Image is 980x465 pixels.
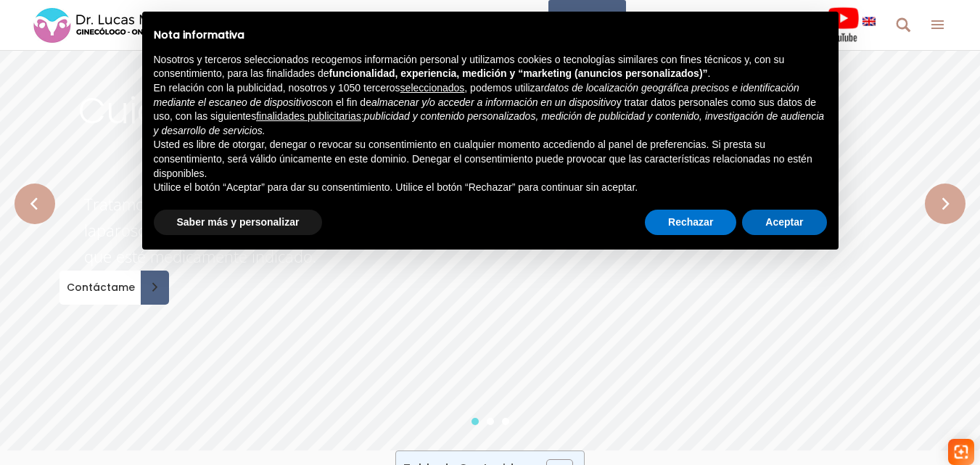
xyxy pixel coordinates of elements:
rs-layer: Cuidamos de ti. [78,93,360,129]
p: En relación con la publicidad, nosotros y 1050 terceros , podemos utilizar con el fin de y tratar... [154,81,827,138]
a: Contáctame [59,271,169,305]
em: publicidad y contenido personalizados, medición de publicidad y contenido, investigación de audie... [154,110,825,136]
button: Saber más y personalizar [154,210,323,236]
em: datos de localización geográfica precisos e identificación mediante el escaneo de dispositivos [154,82,799,108]
button: Aceptar [742,210,826,236]
h2: Nota informativa [154,29,827,41]
button: finalidades publicitarias [256,110,361,124]
p: Utilice el botón “Aceptar” para dar su consentimiento. Utilice el botón “Rechazar” para continuar... [154,181,827,195]
img: language english [862,17,876,25]
p: Nosotros y terceros seleccionados recogemos información personal y utilizamos cookies o tecnologí... [154,53,827,81]
rs-layer: Tratamos la [MEDICAL_DATA] mediante una cirugía laparoscópica mini-invasiva en casi la totalidad ... [84,191,512,244]
strong: funcionalidad, experiencia, medición y “marketing (anuncios personalizados)” [329,67,708,79]
em: almacenar y/o acceder a información en un dispositivo [371,96,617,108]
p: Usted es libre de otorgar, denegar o revocar su consentimiento en cualquier momento accediendo al... [154,138,827,181]
span: Contáctame [59,282,138,292]
button: seleccionados [400,81,465,96]
button: Rechazar [645,210,736,236]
